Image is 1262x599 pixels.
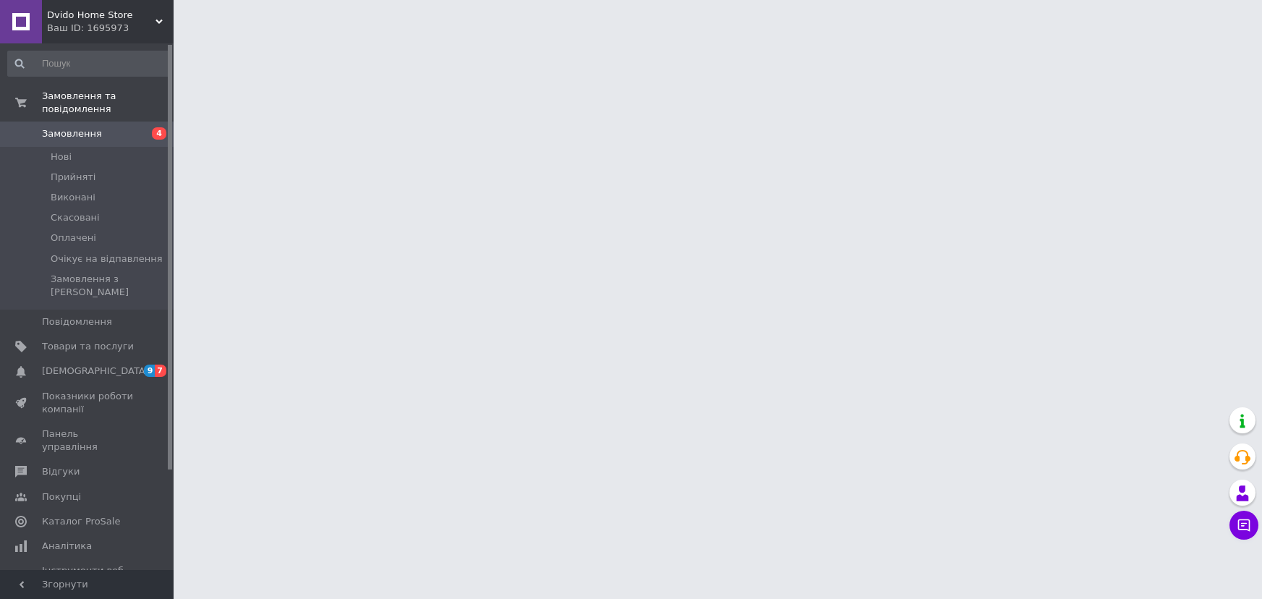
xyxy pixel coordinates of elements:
span: Відгуки [42,465,80,478]
span: Очікує на відпавлення [51,252,162,265]
input: Пошук [7,51,170,77]
button: Чат з покупцем [1229,511,1258,540]
span: Покупці [42,490,81,504]
span: Замовлення [42,127,102,140]
span: Оплачені [51,231,96,245]
span: Замовлення з [PERSON_NAME] [51,273,169,299]
span: Інструменти веб-майстра та SEO [42,564,134,590]
span: Замовлення та повідомлення [42,90,174,116]
span: Прийняті [51,171,95,184]
span: Скасовані [51,211,100,224]
span: [DEMOGRAPHIC_DATA] [42,365,149,378]
span: 9 [144,365,155,377]
span: Нові [51,150,72,163]
span: Аналітика [42,540,92,553]
span: Каталог ProSale [42,515,120,528]
div: Ваш ID: 1695973 [47,22,174,35]
span: Dvido Home Store [47,9,155,22]
span: Товари та послуги [42,340,134,353]
span: Виконані [51,191,95,204]
span: Повідомлення [42,315,112,328]
span: 7 [155,365,166,377]
span: Показники роботи компанії [42,390,134,416]
span: 4 [152,127,166,140]
span: Панель управління [42,428,134,454]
